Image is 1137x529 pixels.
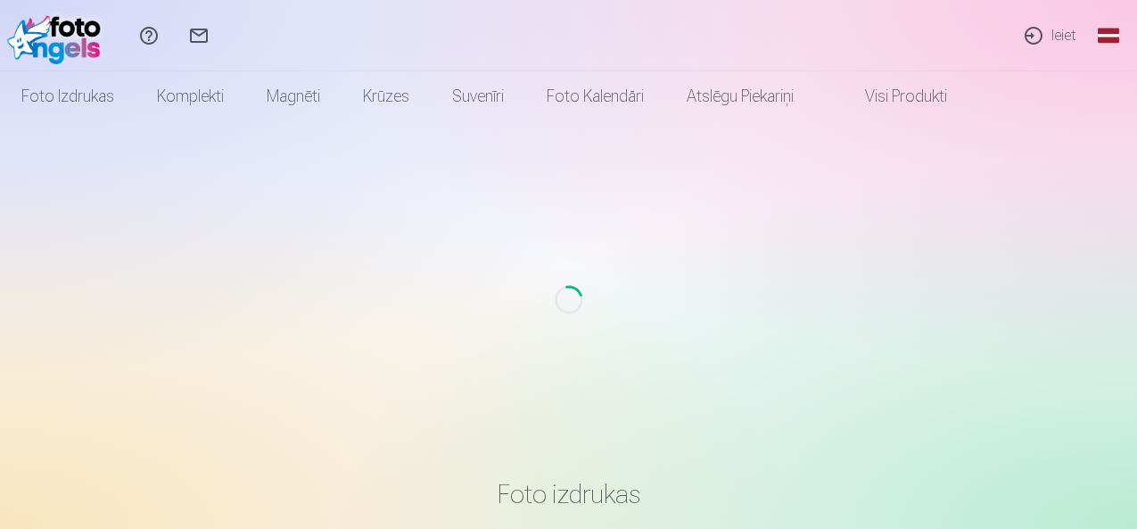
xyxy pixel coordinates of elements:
h3: Foto izdrukas [48,478,1090,510]
a: Suvenīri [431,71,525,121]
a: Magnēti [245,71,342,121]
a: Foto kalendāri [525,71,665,121]
img: /fa1 [7,7,110,64]
a: Visi produkti [815,71,968,121]
a: Komplekti [136,71,245,121]
a: Krūzes [342,71,431,121]
a: Atslēgu piekariņi [665,71,815,121]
